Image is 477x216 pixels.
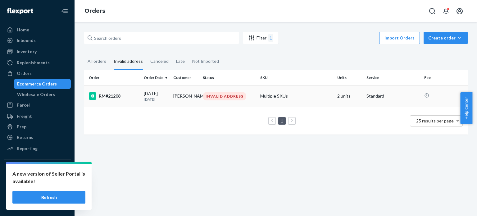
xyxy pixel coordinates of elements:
[79,2,110,20] ol: breadcrumbs
[12,170,85,185] p: A new version of Seller Portal is available!
[4,47,71,57] a: Inventory
[14,90,71,99] a: Wholesale Orders
[12,191,85,204] button: Refresh
[150,53,169,69] div: Canceled
[17,81,57,87] div: Ecommerce Orders
[17,113,32,119] div: Freight
[379,32,420,44] button: Import Orders
[200,70,258,85] th: Status
[416,118,454,123] span: 25 results per page
[173,75,198,80] div: Customer
[17,70,32,76] div: Orders
[192,53,219,69] div: Not Imported
[7,8,33,14] img: Flexport logo
[89,92,139,100] div: RM#21208
[335,85,364,107] td: 2 units
[4,192,71,202] button: Fast Tags
[203,92,246,100] div: INVALID ADDRESS
[4,177,71,184] a: Add Integration
[84,7,105,14] a: Orders
[426,5,438,17] button: Open Search Box
[440,5,452,17] button: Open notifications
[4,35,71,45] a: Inbounds
[17,91,55,98] div: Wholesale Orders
[428,35,463,41] div: Create order
[144,90,168,102] div: [DATE]
[453,5,466,17] button: Open account menu
[4,25,71,35] a: Home
[4,164,71,174] button: Integrations
[58,5,71,17] button: Close Navigation
[258,85,334,107] td: Multiple SKUs
[364,70,421,85] th: Service
[243,34,279,42] div: Filter
[17,48,37,55] div: Inventory
[268,34,273,42] div: 1
[4,111,71,121] a: Freight
[17,27,29,33] div: Home
[4,68,71,78] a: Orders
[422,70,468,85] th: Fee
[335,70,364,85] th: Units
[171,85,200,107] td: [PERSON_NAME]
[17,124,26,130] div: Prep
[141,70,171,85] th: Order Date
[17,134,33,140] div: Returns
[14,79,71,89] a: Ecommerce Orders
[4,58,71,68] a: Replenishments
[144,97,168,102] p: [DATE]
[17,60,50,66] div: Replenishments
[4,205,71,212] a: Add Fast Tag
[17,145,38,152] div: Reporting
[258,70,334,85] th: SKU
[17,102,30,108] div: Parcel
[424,32,468,44] button: Create order
[4,132,71,142] a: Returns
[176,53,185,69] div: Late
[366,93,419,99] p: Standard
[84,32,239,44] input: Search orders
[4,144,71,154] a: Reporting
[88,53,106,69] div: All orders
[4,122,71,132] a: Prep
[460,92,472,124] button: Help Center
[114,53,143,70] div: Invalid address
[84,70,141,85] th: Order
[17,37,36,44] div: Inbounds
[4,100,71,110] a: Parcel
[279,118,284,123] a: Page 1 is your current page
[243,32,279,44] button: Filter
